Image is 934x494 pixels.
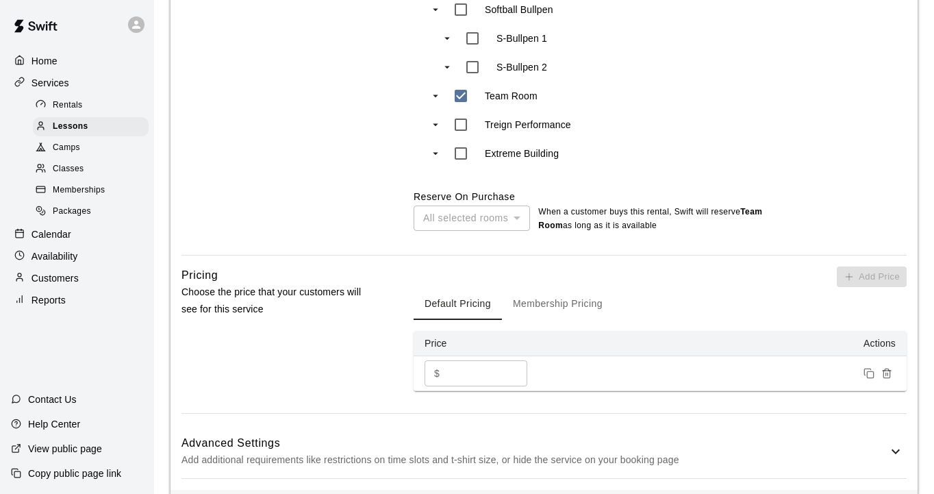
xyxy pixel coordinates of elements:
[33,138,154,159] a: Camps
[11,268,143,288] a: Customers
[28,393,77,406] p: Contact Us
[11,290,143,310] a: Reports
[53,120,88,134] span: Lessons
[502,287,614,320] button: Membership Pricing
[31,54,58,68] p: Home
[33,95,154,116] a: Rentals
[28,442,102,456] p: View public page
[28,417,80,431] p: Help Center
[551,331,907,356] th: Actions
[53,184,105,197] span: Memberships
[33,201,154,223] a: Packages
[53,141,80,155] span: Camps
[11,224,143,245] a: Calendar
[181,434,887,452] h6: Advanced Settings
[11,246,143,267] a: Availability
[33,181,149,200] div: Memberships
[181,452,887,469] p: Add additional requirements like restrictions on time slots and t-shirt size, or hide the service...
[414,206,530,231] div: All selected rooms
[538,207,762,230] b: Team Room
[181,284,370,318] p: Choose the price that your customers will see for this service
[878,365,896,382] button: Remove price
[53,99,83,112] span: Rentals
[33,180,154,201] a: Memberships
[33,160,149,179] div: Classes
[414,287,502,320] button: Default Pricing
[485,118,571,132] p: Treign Performance
[33,96,149,115] div: Rentals
[485,89,538,103] p: Team Room
[31,76,69,90] p: Services
[28,467,121,480] p: Copy public page link
[53,162,84,176] span: Classes
[33,138,149,158] div: Camps
[33,117,149,136] div: Lessons
[33,116,154,137] a: Lessons
[485,147,559,160] p: Extreme Building
[434,367,440,381] p: $
[11,51,143,71] a: Home
[181,425,907,479] div: Advanced SettingsAdd additional requirements like restrictions on time slots and t-shirt size, or...
[31,249,78,263] p: Availability
[181,267,218,284] h6: Pricing
[31,227,71,241] p: Calendar
[33,202,149,221] div: Packages
[31,293,66,307] p: Reports
[414,331,551,356] th: Price
[485,3,553,16] p: Softball Bullpen
[538,206,778,233] p: When a customer buys this rental , Swift will reserve as long as it is available
[496,60,547,74] p: S-Bullpen 2
[414,191,515,202] label: Reserve On Purchase
[860,365,878,382] button: Duplicate price
[11,73,143,93] a: Services
[31,271,79,285] p: Customers
[33,159,154,180] a: Classes
[496,32,547,45] p: S-Bullpen 1
[53,205,91,219] span: Packages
